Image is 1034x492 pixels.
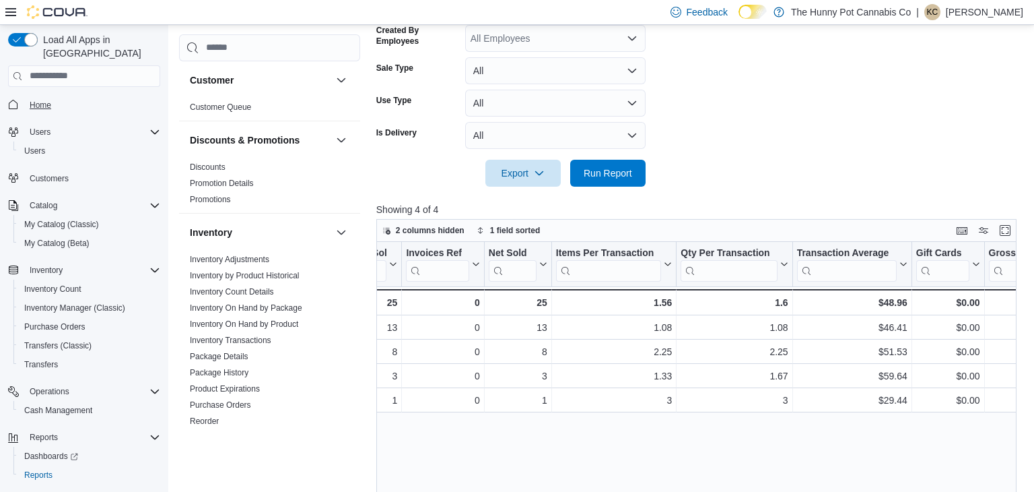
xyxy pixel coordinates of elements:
span: Package Details [190,350,248,361]
span: Transfers [19,357,160,373]
button: Cash Management [13,401,166,420]
div: Items Per Transaction [556,247,662,281]
span: Operations [24,383,160,400]
button: 1 field sorted [471,222,546,239]
div: 3 [681,392,788,408]
div: 0 [406,295,479,311]
button: Enter fullscreen [997,222,1013,239]
button: Operations [24,383,75,400]
a: Inventory Count Details [190,286,274,296]
button: Inventory [333,224,349,240]
div: 0 [406,368,479,384]
button: Inventory Manager (Classic) [13,299,166,317]
div: Net Sold [489,247,537,259]
span: Purchase Orders [19,319,160,335]
div: Invoices Sold [332,247,386,281]
span: My Catalog (Beta) [19,235,160,251]
span: Run Report [584,166,632,180]
button: My Catalog (Classic) [13,215,166,234]
div: 8 [489,344,547,360]
button: Customers [3,168,166,188]
label: Is Delivery [376,127,417,138]
button: Inventory Count [13,280,166,299]
span: Inventory Count [24,284,81,295]
p: The Hunny Pot Cannabis Co [791,4,911,20]
button: Users [24,124,56,140]
a: Inventory Transactions [190,335,271,344]
a: Cash Management [19,402,98,419]
div: $46.41 [796,319,907,336]
div: $0.00 [916,344,980,360]
button: Items Per Transaction [556,247,673,281]
button: Transfers (Classic) [13,336,166,355]
div: 13 [489,319,547,336]
span: Cash Management [19,402,160,419]
span: 2 columns hidden [396,225,464,236]
div: 3 [556,392,673,408]
div: 1.33 [556,368,673,384]
span: Export [493,160,553,187]
span: Promotions [190,193,231,204]
div: 0 [406,392,479,408]
span: Inventory [24,262,160,278]
span: Load All Apps in [GEOGRAPHIC_DATA] [38,33,160,60]
button: All [465,122,646,149]
button: Transaction Average [796,247,907,281]
span: Users [24,146,45,156]
span: Cash Management [24,405,92,416]
button: Users [13,142,166,160]
a: Purchase Orders [190,400,251,409]
span: Package History [190,367,248,377]
div: 0 [406,319,479,336]
div: Transaction Average [796,247,896,281]
button: Catalog [24,197,63,214]
span: Reports [24,470,53,481]
a: Dashboards [13,447,166,466]
button: Operations [3,382,166,401]
div: 3 [489,368,547,384]
div: $0.00 [916,295,980,311]
div: Kyle Chamaillard [924,4,940,20]
div: $29.44 [796,392,907,408]
span: Inventory Transactions [190,334,271,345]
div: $0.00 [916,368,980,384]
span: My Catalog (Beta) [24,238,90,249]
button: Net Sold [489,247,547,281]
div: 2.25 [556,344,673,360]
span: Users [19,143,160,159]
a: Dashboards [19,448,83,464]
button: Inventory [3,261,166,280]
a: Package Details [190,351,248,361]
a: Inventory Count [19,281,87,297]
span: KC [927,4,938,20]
span: My Catalog (Classic) [19,216,160,233]
div: 25 [318,295,397,311]
div: Gift Cards [916,247,969,259]
span: Inventory Manager (Classic) [24,303,125,313]
button: Qty Per Transaction [681,247,788,281]
button: Reports [13,466,166,485]
span: Customer Queue [190,101,251,112]
span: Inventory Adjustments [190,253,269,264]
button: Discounts & Promotions [190,133,331,146]
div: Invoices Ref [406,247,469,281]
span: Users [24,124,160,140]
div: Invoices Sold [332,247,386,259]
label: Use Type [376,95,411,106]
div: $51.53 [796,344,907,360]
div: Qty Per Transaction [681,247,777,281]
a: Product Expirations [190,383,260,393]
button: All [465,57,646,84]
button: Customer [333,71,349,88]
div: Qty Per Transaction [681,247,777,259]
div: Inventory [179,251,360,450]
p: Showing 4 of 4 [376,203,1023,216]
label: Created By Employees [376,25,460,47]
span: Customers [30,173,69,184]
span: Inventory On Hand by Package [190,302,302,313]
input: Dark Mode [738,5,767,19]
a: Purchase Orders [19,319,91,335]
div: Net Sold [489,247,537,281]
